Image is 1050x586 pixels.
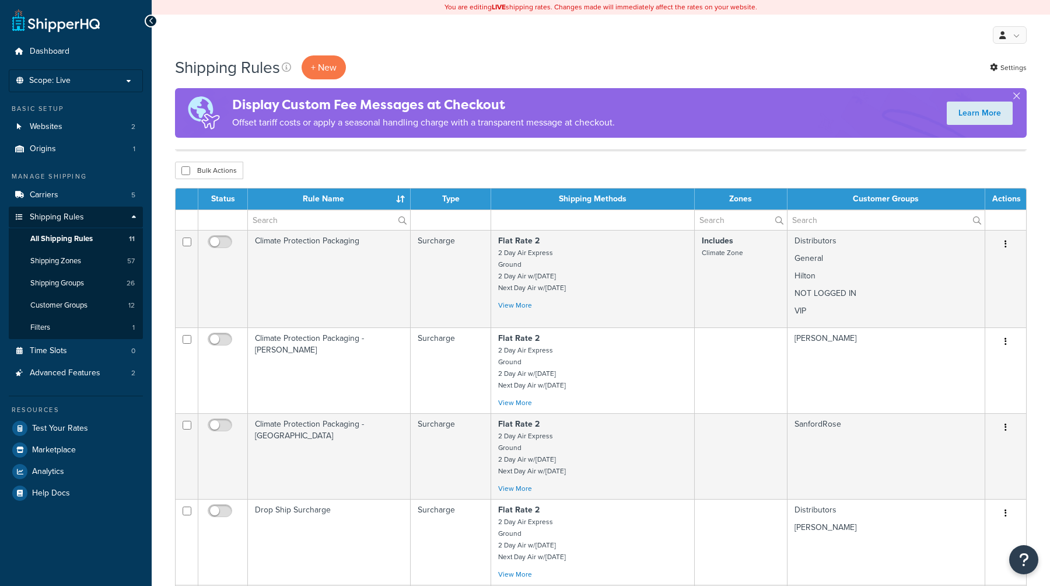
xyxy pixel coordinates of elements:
td: Climate Protection Packaging - [PERSON_NAME] [248,327,411,413]
th: Status [198,189,248,210]
th: Shipping Methods [491,189,694,210]
small: 2 Day Air Express Ground 2 Day Air w/[DATE] Next Day Air w/[DATE] [498,345,566,390]
a: Shipping Groups 26 [9,273,143,294]
li: All Shipping Rules [9,228,143,250]
input: Search [787,210,985,230]
th: Type [411,189,491,210]
li: Shipping Zones [9,250,143,272]
th: Actions [985,189,1026,210]
span: 2 [131,122,135,132]
input: Search [248,210,410,230]
a: View More [498,569,532,580]
b: LIVE [492,2,506,12]
small: 2 Day Air Express Ground 2 Day Air w/[DATE] Next Day Air w/[DATE] [498,431,566,476]
a: Shipping Rules [9,207,143,228]
a: Marketplace [9,439,143,461]
td: SanfordRose [787,413,985,499]
span: All Shipping Rules [30,234,93,244]
a: Customer Groups 12 [9,295,143,316]
a: Carriers 5 [9,184,143,206]
span: Websites [30,122,62,132]
span: 57 [127,256,135,266]
td: Drop Ship Surcharge [248,499,411,585]
span: Test Your Rates [32,424,88,434]
li: Help Docs [9,483,143,504]
li: Advanced Features [9,362,143,384]
a: Filters 1 [9,317,143,339]
div: Basic Setup [9,104,143,114]
span: Origins [30,144,56,154]
h1: Shipping Rules [175,56,280,79]
p: + New [302,55,346,79]
th: Zones [695,189,787,210]
li: Websites [9,116,143,138]
img: duties-banner-06bc72dcb5fe05cb3f9472aba00be2ae8eb53ab6f0d8bb03d382ba314ac3c341.png [175,88,232,138]
span: 12 [128,301,135,311]
li: Customer Groups [9,295,143,316]
p: Hilton [794,270,978,282]
a: Shipping Zones 57 [9,250,143,272]
strong: Includes [702,235,733,247]
span: 1 [132,323,135,333]
input: Search [695,210,787,230]
li: Origins [9,138,143,160]
strong: Flat Rate 2 [498,504,540,516]
strong: Flat Rate 2 [498,332,540,344]
span: Shipping Groups [30,278,84,288]
a: Advanced Features 2 [9,362,143,384]
a: Settings [990,60,1027,76]
span: Shipping Rules [30,212,84,222]
p: NOT LOGGED IN [794,288,978,299]
a: ShipperHQ Home [12,9,100,32]
td: Climate Protection Packaging [248,230,411,327]
div: Manage Shipping [9,172,143,182]
span: Marketplace [32,445,76,455]
th: Rule Name : activate to sort column ascending [248,189,411,210]
button: Bulk Actions [175,162,243,179]
a: Analytics [9,461,143,482]
a: Learn More [947,102,1013,125]
td: Climate Protection Packaging - [GEOGRAPHIC_DATA] [248,413,411,499]
a: Dashboard [9,41,143,62]
span: Customer Groups [30,301,87,311]
a: View More [498,300,532,311]
small: 2 Day Air Express Ground 2 Day Air w/[DATE] Next Day Air w/[DATE] [498,517,566,562]
button: Open Resource Center [1009,545,1038,574]
span: Help Docs [32,489,70,498]
a: View More [498,483,532,494]
td: Distributors [787,230,985,327]
td: Surcharge [411,413,491,499]
a: Time Slots 0 [9,340,143,362]
a: View More [498,397,532,408]
div: Resources [9,405,143,415]
span: Scope: Live [29,76,71,86]
p: VIP [794,305,978,317]
td: Surcharge [411,327,491,413]
strong: Flat Rate 2 [498,418,540,430]
span: Carriers [30,190,58,200]
small: 2 Day Air Express Ground 2 Day Air w/[DATE] Next Day Air w/[DATE] [498,247,566,293]
span: 11 [129,234,135,244]
span: Shipping Zones [30,256,81,266]
td: Distributors [787,499,985,585]
span: Dashboard [30,47,69,57]
p: General [794,253,978,264]
span: 5 [131,190,135,200]
h4: Display Custom Fee Messages at Checkout [232,95,615,114]
span: Filters [30,323,50,333]
td: Surcharge [411,499,491,585]
td: [PERSON_NAME] [787,327,985,413]
small: Climate Zone [702,247,743,258]
p: [PERSON_NAME] [794,522,978,533]
span: 26 [127,278,135,288]
li: Shipping Rules [9,207,143,340]
span: Analytics [32,467,64,477]
a: All Shipping Rules 11 [9,228,143,250]
li: Filters [9,317,143,339]
p: Offset tariff costs or apply a seasonal handling charge with a transparent message at checkout. [232,114,615,131]
li: Time Slots [9,340,143,362]
a: Test Your Rates [9,418,143,439]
